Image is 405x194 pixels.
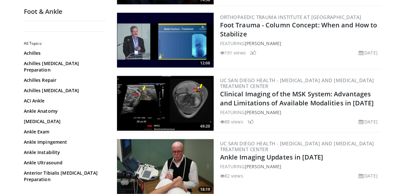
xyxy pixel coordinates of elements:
div: FEATURING [220,109,380,116]
li: 88 views [220,118,243,125]
li: [DATE] [359,118,378,125]
a: Ankle Exam [24,129,103,135]
span: 49:20 [198,123,212,129]
h2: All Topics: [24,41,104,46]
li: 82 views [220,172,243,179]
li: [DATE] [359,172,378,179]
a: UC San Diego Health - [MEDICAL_DATA] and [MEDICAL_DATA] Treatment Center [220,77,374,89]
a: Achilles [MEDICAL_DATA] [24,87,103,94]
a: [PERSON_NAME] [245,40,281,46]
a: ACI Ankle [24,98,103,104]
li: 1 [247,118,254,125]
a: Achilles [MEDICAL_DATA] Preparation [24,60,103,73]
a: Anterior Tibialis [MEDICAL_DATA] Preparation [24,170,103,183]
span: 18:19 [198,187,212,192]
a: [PERSON_NAME] [245,109,281,115]
a: Clinical Imaging of the MSK System: Advantages and Limitations of Available Modalities in [DATE] [220,90,374,107]
img: 465ca04c-87a2-4c63-9eb8-e34c0c227862.300x170_q85_crop-smart_upscale.jpg [117,139,214,194]
a: 49:20 [117,76,214,131]
a: Ankle Imaging Updates in [DATE] [220,153,323,161]
div: FEATURING [220,163,380,170]
img: 46d06173-cd18-422c-a84f-522e98266e09.300x170_q85_crop-smart_upscale.jpg [117,13,214,68]
a: [MEDICAL_DATA] [24,118,103,125]
img: 1a59cc45-0a09-4744-97b2-bd1beafeaa43.300x170_q85_crop-smart_upscale.jpg [117,76,214,131]
a: Achilles [24,50,103,56]
li: 2 [250,49,256,56]
a: [PERSON_NAME] [24,187,103,193]
h2: Foot & Ankle [24,7,106,16]
a: Orthopaedic Trauma Institute at [GEOGRAPHIC_DATA] [220,14,362,20]
a: [PERSON_NAME] [245,163,281,170]
span: 12:08 [198,60,212,66]
div: FEATURING [220,40,380,47]
a: Foot Trauma - Column Concept: When and How to Stabilize [220,21,377,38]
a: 18:19 [117,139,214,194]
a: UC San Diego Health - [MEDICAL_DATA] and [MEDICAL_DATA] Treatment Center [220,140,374,152]
a: Ankle Instability [24,149,103,156]
a: 12:08 [117,13,214,68]
a: Ankle Anatomy [24,108,103,114]
a: Ankle Impingement [24,139,103,145]
li: 191 views [220,49,246,56]
a: Achilles Repair [24,77,103,83]
li: [DATE] [359,49,378,56]
a: Ankle Ultrasound [24,160,103,166]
